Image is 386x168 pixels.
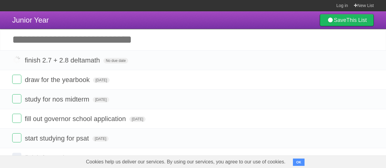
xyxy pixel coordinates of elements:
[12,55,21,64] label: Done
[12,114,21,123] label: Done
[103,58,128,63] span: No due date
[25,154,81,162] span: finish frqs at home
[25,134,90,142] span: start studying for psat
[12,16,49,24] span: Junior Year
[12,94,21,103] label: Done
[80,156,292,168] span: Cookies help us deliver our services. By using our services, you agree to our use of cookies.
[25,56,101,64] span: finish 2.7 + 2.8 deltamath
[129,116,146,122] span: [DATE]
[12,133,21,142] label: Done
[12,153,21,162] label: Done
[12,75,21,84] label: Done
[93,97,109,102] span: [DATE]
[25,95,91,103] span: study for nos midterm
[93,77,110,83] span: [DATE]
[346,17,367,23] b: This List
[293,159,305,166] button: OK
[320,14,374,26] a: SaveThis List
[25,76,91,84] span: draw for the yearbook
[25,115,127,123] span: fill out governor school application
[92,136,109,141] span: [DATE]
